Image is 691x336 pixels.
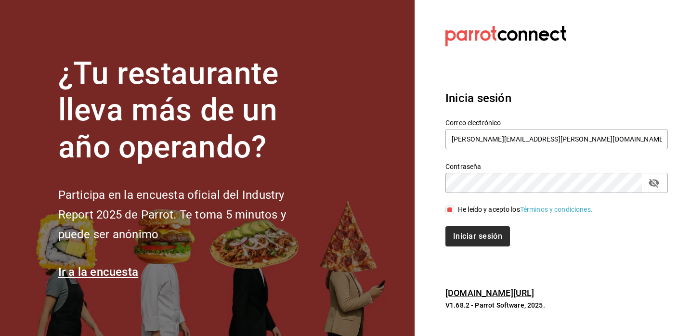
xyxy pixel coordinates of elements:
h3: Inicia sesión [445,90,668,107]
input: Ingresa tu correo electrónico [445,129,668,149]
label: Contraseña [445,163,668,169]
button: Iniciar sesión [445,226,510,246]
p: V1.68.2 - Parrot Software, 2025. [445,300,668,310]
a: Ir a la encuesta [58,265,139,279]
a: [DOMAIN_NAME][URL] [445,288,534,298]
h1: ¿Tu restaurante lleva más de un año operando? [58,55,318,166]
div: He leído y acepto los [458,205,593,215]
h2: Participa en la encuesta oficial del Industry Report 2025 de Parrot. Te toma 5 minutos y puede se... [58,185,318,244]
label: Correo electrónico [445,119,668,126]
a: Términos y condiciones. [520,206,593,213]
button: passwordField [646,175,662,191]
